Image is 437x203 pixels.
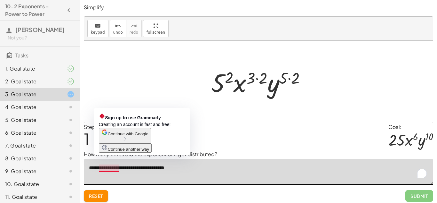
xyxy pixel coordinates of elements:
[84,123,100,130] label: Steps:
[95,22,101,30] i: keyboard
[84,129,90,148] span: 1
[84,150,433,158] p: How many times did the exponent of 2 get distributed?
[5,129,57,137] div: 6. Goal state
[67,90,75,98] i: Task started.
[67,155,75,162] i: Task not started.
[89,193,103,199] span: Reset
[67,78,75,85] i: Task finished and part of it marked as correct.
[113,30,123,35] span: undo
[15,26,65,33] span: [PERSON_NAME]
[67,180,75,188] i: Task not started.
[5,78,57,85] div: 2. Goal state
[67,142,75,149] i: Task not started.
[67,129,75,137] i: Task not started.
[67,193,75,201] i: Task not started.
[84,4,433,11] p: Simplify.
[130,30,138,35] span: redo
[84,159,433,185] textarea: To enrich screen reader interactions, please activate Accessibility in Grammarly extension settings
[5,103,57,111] div: 4. Goal state
[5,65,57,72] div: 1. Goal state
[67,116,75,124] i: Task not started.
[91,30,105,35] span: keypad
[126,20,142,37] button: redoredo
[143,20,169,37] button: fullscreen
[5,180,57,188] div: 10. Goal state
[84,190,108,202] button: Reset
[5,142,57,149] div: 7. Goal state
[87,20,108,37] button: keyboardkeypad
[67,103,75,111] i: Task not started.
[5,90,57,98] div: 3. Goal state
[15,52,28,59] span: Tasks
[131,22,137,30] i: redo
[147,30,165,35] span: fullscreen
[110,20,126,37] button: undoundo
[67,167,75,175] i: Task not started.
[5,167,57,175] div: 9. Goal state
[5,193,57,201] div: 11. Goal state
[5,3,63,18] h4: 10-2 Exponents - Power to Power
[5,155,57,162] div: 8. Goal state
[8,35,75,41] div: Not you?
[388,123,433,131] div: Goal:
[115,22,121,30] i: undo
[67,65,75,72] i: Task finished and part of it marked as correct.
[5,116,57,124] div: 5. Goal state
